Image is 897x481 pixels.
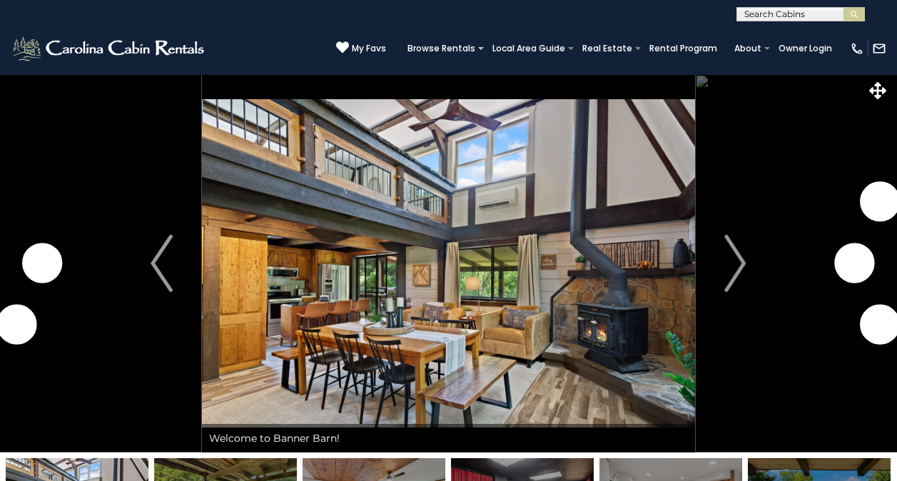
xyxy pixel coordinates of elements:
[11,34,208,63] img: White-1-2.png
[336,41,386,56] a: My Favs
[724,235,746,292] img: arrow
[771,39,839,59] a: Owner Login
[400,39,482,59] a: Browse Rentals
[727,39,769,59] a: About
[121,74,201,452] button: Previous
[202,424,695,452] div: Welcome to Banner Barn!
[352,42,386,55] span: My Favs
[642,39,724,59] a: Rental Program
[695,74,775,452] button: Next
[850,41,864,56] img: phone-regular-white.png
[151,235,172,292] img: arrow
[872,41,886,56] img: mail-regular-white.png
[485,39,572,59] a: Local Area Guide
[575,39,639,59] a: Real Estate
